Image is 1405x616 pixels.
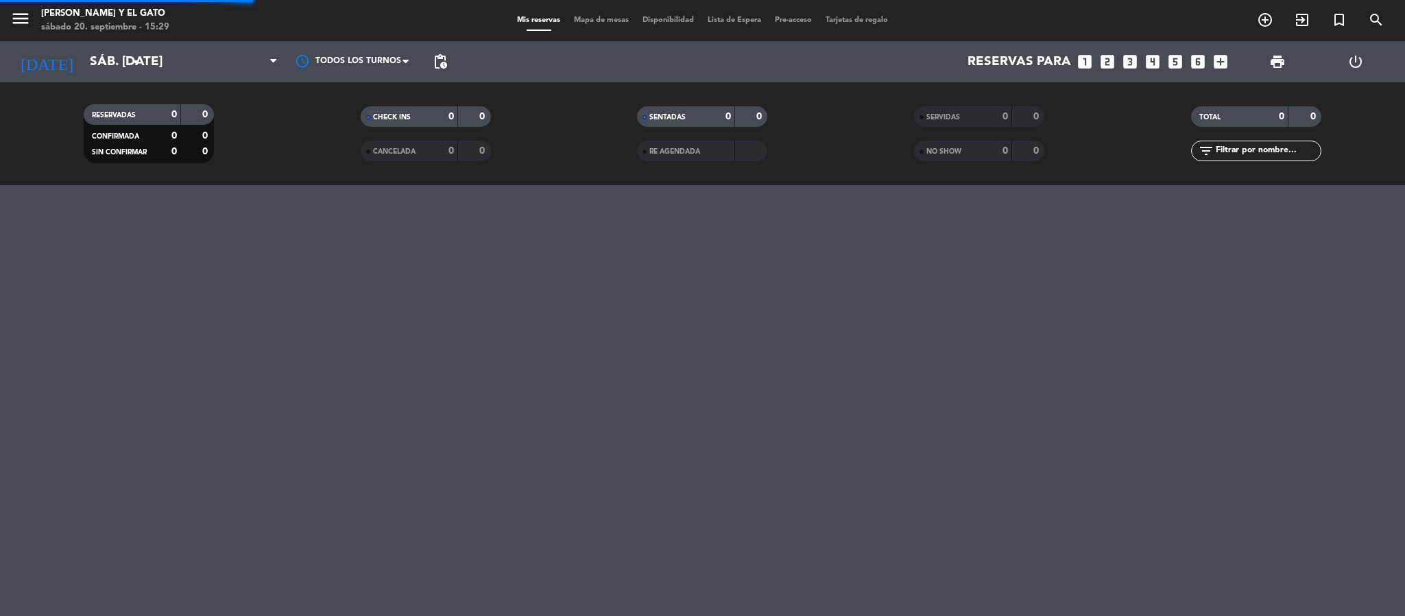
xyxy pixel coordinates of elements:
[1033,146,1042,156] strong: 0
[479,112,488,121] strong: 0
[92,133,139,140] span: CONFIRMADA
[202,110,211,119] strong: 0
[649,148,700,155] span: RE AGENDADA
[10,8,31,34] button: menu
[448,146,454,156] strong: 0
[649,114,686,121] span: SENTADAS
[1214,143,1321,158] input: Filtrar por nombre...
[1331,12,1347,28] i: turned_in_not
[1257,12,1273,28] i: add_circle_outline
[1002,146,1008,156] strong: 0
[202,131,211,141] strong: 0
[128,54,144,70] i: arrow_drop_down
[92,112,136,119] span: RESERVADAS
[1347,54,1364,70] i: power_settings_new
[373,114,411,121] span: CHECK INS
[1212,53,1229,71] i: add_box
[448,112,454,121] strong: 0
[1199,114,1221,121] span: TOTAL
[10,47,83,77] i: [DATE]
[432,54,448,70] span: pending_actions
[479,146,488,156] strong: 0
[1002,112,1008,121] strong: 0
[1076,53,1094,71] i: looks_one
[1033,112,1042,121] strong: 0
[567,16,636,24] span: Mapa de mesas
[1279,112,1284,121] strong: 0
[819,16,895,24] span: Tarjetas de regalo
[41,7,169,21] div: [PERSON_NAME] y El Gato
[10,8,31,29] i: menu
[373,148,416,155] span: CANCELADA
[171,110,177,119] strong: 0
[756,112,765,121] strong: 0
[1294,12,1310,28] i: exit_to_app
[1144,53,1162,71] i: looks_4
[1198,143,1214,159] i: filter_list
[968,54,1071,69] span: Reservas para
[926,114,960,121] span: SERVIDAS
[636,16,701,24] span: Disponibilidad
[1317,41,1395,82] div: LOG OUT
[1269,54,1286,70] span: print
[41,21,169,34] div: sábado 20. septiembre - 15:29
[1368,12,1384,28] i: search
[1166,53,1184,71] i: looks_5
[1310,112,1319,121] strong: 0
[768,16,819,24] span: Pre-acceso
[701,16,768,24] span: Lista de Espera
[510,16,567,24] span: Mis reservas
[1121,53,1139,71] i: looks_3
[171,147,177,156] strong: 0
[1098,53,1116,71] i: looks_two
[1189,53,1207,71] i: looks_6
[171,131,177,141] strong: 0
[92,149,147,156] span: SIN CONFIRMAR
[202,147,211,156] strong: 0
[926,148,961,155] span: NO SHOW
[725,112,731,121] strong: 0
